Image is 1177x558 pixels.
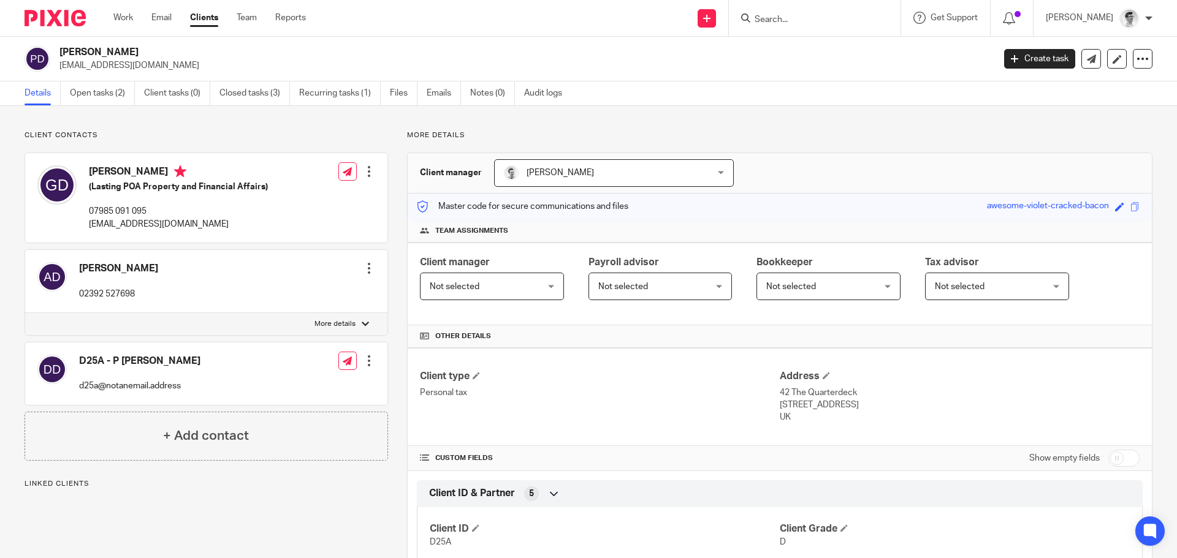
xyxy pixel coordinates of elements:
[524,81,571,105] a: Audit logs
[527,168,594,177] span: [PERSON_NAME]
[780,370,1140,383] h4: Address
[390,81,417,105] a: Files
[59,59,986,72] p: [EMAIL_ADDRESS][DOMAIN_NAME]
[219,81,290,105] a: Closed tasks (3)
[420,386,780,399] p: Personal tax
[420,167,482,179] h3: Client manager
[430,522,780,535] h4: Client ID
[753,15,864,26] input: Search
[435,226,508,236] span: Team assignments
[780,538,786,546] span: D
[25,479,388,489] p: Linked clients
[766,282,816,291] span: Not selected
[25,130,388,140] p: Client contacts
[59,46,801,59] h2: [PERSON_NAME]
[429,487,515,500] span: Client ID & Partner
[588,257,659,267] span: Payroll advisor
[407,130,1152,140] p: More details
[79,288,158,300] p: 02392 527698
[470,81,515,105] a: Notes (0)
[504,165,519,180] img: Andy_2025.jpg
[37,355,67,384] img: svg%3E
[79,355,200,368] h4: D25A - P [PERSON_NAME]
[37,165,77,205] img: svg%3E
[89,218,268,230] p: [EMAIL_ADDRESS][DOMAIN_NAME]
[89,181,268,193] h5: (Lasting POA Property and Financial Affairs)
[435,331,491,341] span: Other details
[1029,452,1100,464] label: Show empty fields
[417,200,628,213] p: Master code for secure communications and files
[780,411,1140,423] p: UK
[79,262,158,275] h4: [PERSON_NAME]
[430,538,451,546] span: D25A
[113,12,133,24] a: Work
[314,319,356,329] p: More details
[598,282,648,291] span: Not selected
[420,453,780,463] h4: CUSTOM FIELDS
[89,165,268,181] h4: [PERSON_NAME]
[275,12,306,24] a: Reports
[25,10,86,26] img: Pixie
[420,370,780,383] h4: Client type
[144,81,210,105] a: Client tasks (0)
[935,282,985,291] span: Not selected
[25,46,50,72] img: svg%3E
[987,200,1109,214] div: awesome-violet-cracked-bacon
[780,399,1140,411] p: [STREET_ADDRESS]
[237,12,257,24] a: Team
[89,205,268,217] p: 07985 091 095
[780,386,1140,399] p: 42 The Quarterdeck
[70,81,135,105] a: Open tasks (2)
[780,522,1130,535] h4: Client Grade
[299,81,381,105] a: Recurring tasks (1)
[925,257,979,267] span: Tax advisor
[1046,12,1113,24] p: [PERSON_NAME]
[430,282,479,291] span: Not selected
[79,380,200,392] p: d25a@notanemail.address
[1119,9,1139,28] img: Adam_2025.jpg
[529,488,534,500] span: 5
[151,12,172,24] a: Email
[931,13,978,22] span: Get Support
[25,81,61,105] a: Details
[756,257,813,267] span: Bookkeeper
[427,81,461,105] a: Emails
[1004,49,1075,69] a: Create task
[163,426,249,445] h4: + Add contact
[37,262,67,292] img: svg%3E
[174,165,186,178] i: Primary
[190,12,218,24] a: Clients
[420,257,490,267] span: Client manager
